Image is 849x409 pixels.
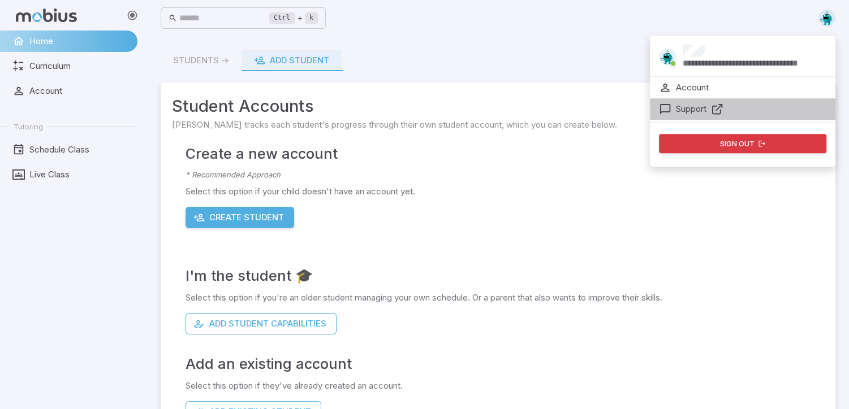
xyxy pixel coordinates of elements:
[172,94,824,119] span: Student Accounts
[186,291,824,304] p: Select this option if you're an older student managing your own schedule. Or a parent that also w...
[186,264,824,287] h4: I'm the student 🎓
[818,10,835,27] img: octagon.svg
[29,168,130,181] span: Live Class
[29,85,130,97] span: Account
[186,353,824,375] h4: Add an existing account
[659,49,676,66] img: octagon.svg
[186,313,337,334] button: Add Student Capabilities
[186,169,824,181] p: * Recommended Approach
[29,143,130,156] span: Schedule Class
[186,142,824,165] h4: Create a new account
[269,11,318,25] div: +
[305,12,318,24] kbd: k
[269,12,295,24] kbd: Ctrl
[254,54,329,67] div: Add Student
[186,380,824,392] p: Select this option if they've already created an account.
[676,81,709,94] p: Account
[29,35,130,47] span: Home
[186,207,294,228] button: Create Student
[659,134,827,153] button: Sign out
[172,119,824,131] span: [PERSON_NAME] tracks each student's progress through their own student account, which you can cre...
[186,185,824,198] p: Select this option if your child doesn't have an account yet.
[29,60,130,72] span: Curriculum
[14,121,43,132] span: Tutoring
[676,103,706,115] p: Support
